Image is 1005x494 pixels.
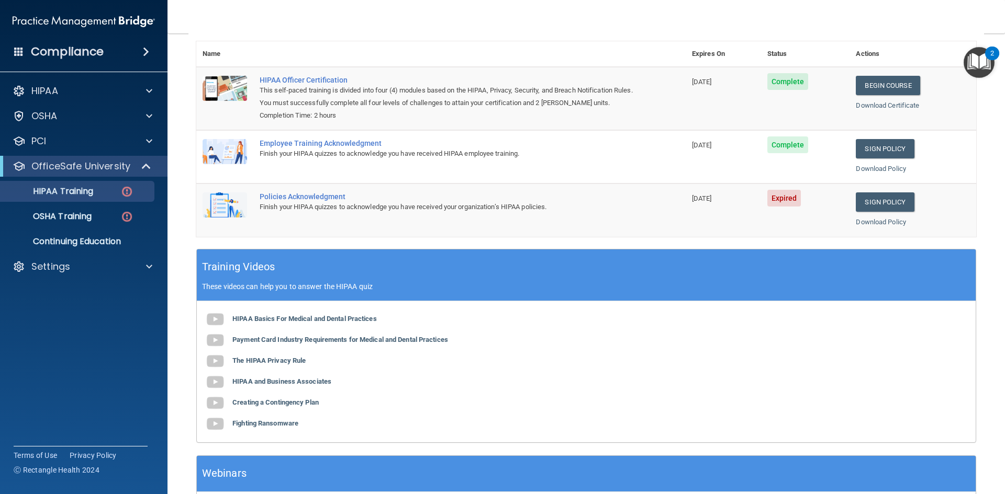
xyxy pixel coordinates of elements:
h5: Training Videos [202,258,275,276]
a: Begin Course [856,76,920,95]
a: OSHA [13,110,152,122]
a: Privacy Policy [70,450,117,461]
th: Expires On [686,41,761,67]
p: PCI [31,135,46,147]
a: HIPAA [13,85,152,97]
p: HIPAA [31,85,58,97]
p: Continuing Education [7,236,150,247]
div: Employee Training Acknowledgment [260,139,633,147]
p: Settings [31,260,70,273]
b: HIPAA Basics For Medical and Dental Practices [232,315,377,323]
div: 2 [990,53,994,67]
span: [DATE] [692,78,712,86]
a: Download Policy [856,218,906,226]
h4: Compliance [31,44,104,59]
img: gray_youtube_icon.38fcd6cc.png [205,413,226,434]
img: danger-circle.6113f641.png [120,185,133,198]
a: Download Policy [856,165,906,173]
a: HIPAA Officer Certification [260,76,633,84]
button: Open Resource Center, 2 new notifications [964,47,995,78]
img: gray_youtube_icon.38fcd6cc.png [205,372,226,393]
p: OSHA Training [7,211,92,222]
th: Status [761,41,850,67]
div: Finish your HIPAA quizzes to acknowledge you have received your organization’s HIPAA policies. [260,201,633,213]
a: Sign Policy [856,139,914,158]
span: Ⓒ Rectangle Health 2024 [14,465,99,475]
img: gray_youtube_icon.38fcd6cc.png [205,393,226,413]
a: Terms of Use [14,450,57,461]
b: Payment Card Industry Requirements for Medical and Dental Practices [232,336,448,343]
span: Complete [767,136,809,153]
img: gray_youtube_icon.38fcd6cc.png [205,351,226,372]
th: Name [196,41,253,67]
div: This self-paced training is divided into four (4) modules based on the HIPAA, Privacy, Security, ... [260,84,633,109]
a: OfficeSafe University [13,160,152,173]
a: Download Certificate [856,101,919,109]
p: OSHA [31,110,58,122]
th: Actions [850,41,976,67]
div: Policies Acknowledgment [260,192,633,201]
p: OfficeSafe University [31,160,130,173]
b: The HIPAA Privacy Rule [232,357,306,364]
a: PCI [13,135,152,147]
p: These videos can help you to answer the HIPAA quiz [202,282,970,291]
b: HIPAA and Business Associates [232,377,331,385]
h5: Webinars [202,464,247,482]
div: Completion Time: 2 hours [260,109,633,122]
span: Complete [767,73,809,90]
span: Expired [767,190,801,206]
p: HIPAA Training [7,186,93,197]
img: PMB logo [13,11,155,32]
img: gray_youtube_icon.38fcd6cc.png [205,330,226,351]
img: gray_youtube_icon.38fcd6cc.png [205,309,226,330]
b: Fighting Ransomware [232,419,298,427]
span: [DATE] [692,194,712,202]
a: Settings [13,260,152,273]
img: danger-circle.6113f641.png [120,210,133,223]
b: Creating a Contingency Plan [232,398,319,406]
span: [DATE] [692,141,712,149]
div: Finish your HIPAA quizzes to acknowledge you have received HIPAA employee training. [260,147,633,160]
a: Sign Policy [856,192,914,212]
